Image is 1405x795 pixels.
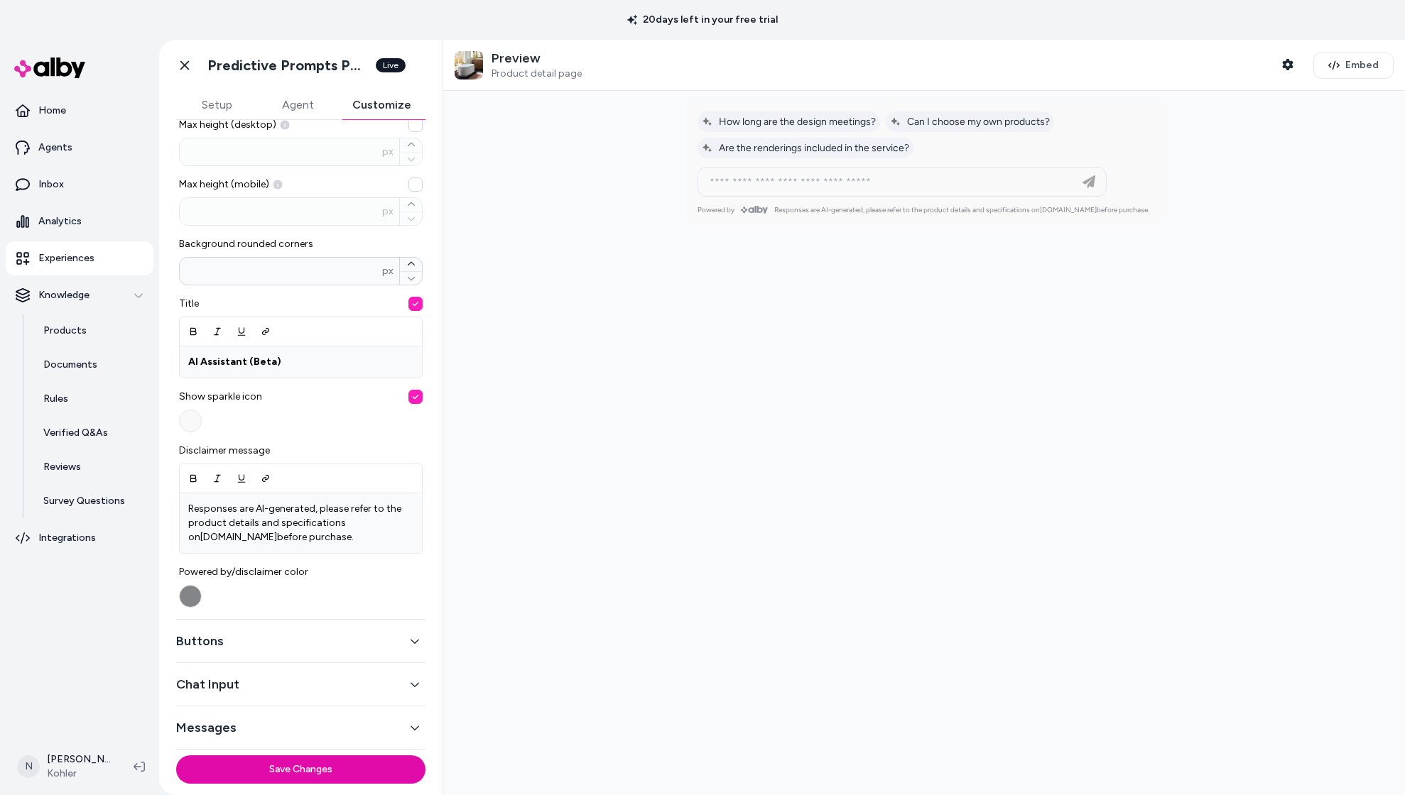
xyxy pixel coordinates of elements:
[382,264,394,278] span: px
[179,390,423,404] span: Show sparkle icon
[38,251,94,265] p: Experiences
[205,466,229,491] button: Italic (Ctrl+U)
[180,145,382,159] input: Max height (desktop) px
[179,237,423,251] span: Background rounded corners
[29,484,153,518] a: Survey Questions
[180,264,382,278] input: Background rounded cornerspx
[176,674,425,694] button: Chat Input
[6,521,153,555] a: Integrations
[180,204,382,219] input: Max height (mobile) px
[408,118,423,132] button: Max height (desktop) px
[38,141,72,155] p: Agents
[14,57,85,78] img: alby Logo
[179,118,423,132] span: Max height (desktop)
[188,502,413,544] p: Responses are AI-generated, please refer to the product details and specifications on before purc...
[179,444,423,554] div: Disclaimer message
[492,67,582,80] span: Product detail page
[6,94,153,128] a: Home
[200,531,277,543] a: [DOMAIN_NAME]
[400,138,422,152] button: Max height (desktop) px
[400,152,422,166] button: Max height (desktop) px
[43,358,97,372] p: Documents
[43,494,125,508] p: Survey Questions
[181,319,205,344] button: Bold (Ctrl+B)
[43,392,68,406] p: Rules
[47,752,111,767] p: [PERSON_NAME]
[1313,52,1394,79] button: Embed
[43,324,87,338] p: Products
[43,460,81,474] p: Reviews
[38,177,64,192] p: Inbox
[1345,58,1379,72] span: Embed
[455,51,483,79] img: Custom Design
[179,177,423,192] span: Max height (mobile)
[6,131,153,165] a: Agents
[382,145,394,159] span: px
[38,531,96,545] p: Integrations
[207,57,367,75] h1: Predictive Prompts PDP
[257,91,338,119] button: Agent
[43,426,108,440] p: Verified Q&As
[376,58,406,72] div: Live
[176,91,257,119] button: Setup
[254,466,278,491] button: Link
[38,288,89,302] p: Knowledge
[179,565,423,579] span: Powered by/disclaimer color
[17,755,40,778] span: N
[205,319,229,344] button: Italic (Ctrl+U)
[29,450,153,484] a: Reviews
[619,13,786,27] p: 20 days left in your free trial
[400,271,422,285] button: Background rounded cornerspx
[29,314,153,348] a: Products
[400,212,422,226] button: Max height (mobile) px
[229,466,254,491] button: Underline (Ctrl+I)
[47,767,111,781] span: Kohler
[179,585,202,608] button: Powered by/disclaimer color
[6,204,153,238] a: Analytics
[29,416,153,450] a: Verified Q&As
[38,104,66,118] p: Home
[382,204,394,219] span: px
[29,382,153,416] a: Rules
[29,348,153,382] a: Documents
[229,319,254,344] button: Underline (Ctrl+I)
[176,631,425,651] button: Buttons
[254,319,278,344] button: Link
[492,50,582,67] p: Preview
[181,466,205,491] button: Bold (Ctrl+B)
[400,198,422,212] button: Max height (mobile) px
[6,168,153,202] a: Inbox
[6,241,153,275] a: Experiences
[9,744,122,789] button: N[PERSON_NAME]Kohler
[176,718,425,738] button: Messages
[338,91,425,119] button: Customize
[6,278,153,312] button: Knowledge
[38,214,82,229] p: Analytics
[176,755,425,784] button: Save Changes
[408,177,423,192] button: Max height (mobile) px
[188,356,281,368] strong: AI Assistant (Beta)
[400,258,422,271] button: Background rounded cornerspx
[179,297,423,311] span: Title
